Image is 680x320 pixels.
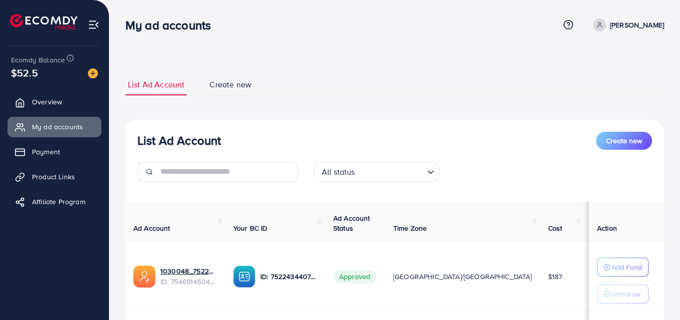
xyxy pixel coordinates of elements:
span: Ad Account [133,223,170,233]
span: Ecomdy Balance [11,55,65,65]
div: Search for option [314,162,439,182]
span: [GEOGRAPHIC_DATA]/[GEOGRAPHIC_DATA] [393,272,532,282]
p: ID: 7522434407987298322 [260,271,317,283]
p: [PERSON_NAME] [610,19,664,31]
img: logo [10,14,77,29]
button: Create new [596,132,652,150]
span: My ad accounts [32,122,83,132]
span: Your BC ID [233,223,268,233]
a: My ad accounts [7,117,101,137]
div: <span class='underline'>1030048_7522436945524654081_1757153410313</span></br>7546914504844771336 [160,266,217,287]
span: All status [320,165,357,179]
img: image [88,68,98,78]
span: List Ad Account [128,79,184,90]
a: [PERSON_NAME] [589,18,664,31]
span: ID: 7546914504844771336 [160,277,217,287]
span: Affiliate Program [32,197,85,207]
p: Add Fund [612,261,642,273]
a: Overview [7,92,101,112]
span: Action [597,223,617,233]
img: ic-ads-acc.e4c84228.svg [133,266,155,288]
input: Search for option [358,163,423,179]
span: Approved [333,270,376,283]
img: ic-ba-acc.ded83a64.svg [233,266,255,288]
span: Overview [32,97,62,107]
span: Ad Account Status [333,213,370,233]
a: Product Links [7,167,101,187]
span: Payment [32,147,60,157]
span: Time Zone [393,223,427,233]
img: menu [88,19,99,30]
span: Cost [548,223,563,233]
span: Create new [606,136,642,146]
a: Payment [7,142,101,162]
a: 1030048_7522436945524654081_1757153410313 [160,266,217,276]
span: Product Links [32,172,75,182]
p: Withdraw [612,288,641,300]
span: $52.5 [11,65,38,80]
span: $187 [548,272,563,282]
a: Affiliate Program [7,192,101,212]
span: Create new [209,79,251,90]
h3: My ad accounts [125,18,219,32]
h3: List Ad Account [137,133,221,148]
button: Withdraw [597,285,649,304]
iframe: Chat [638,275,673,313]
button: Add Fund [597,258,649,277]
